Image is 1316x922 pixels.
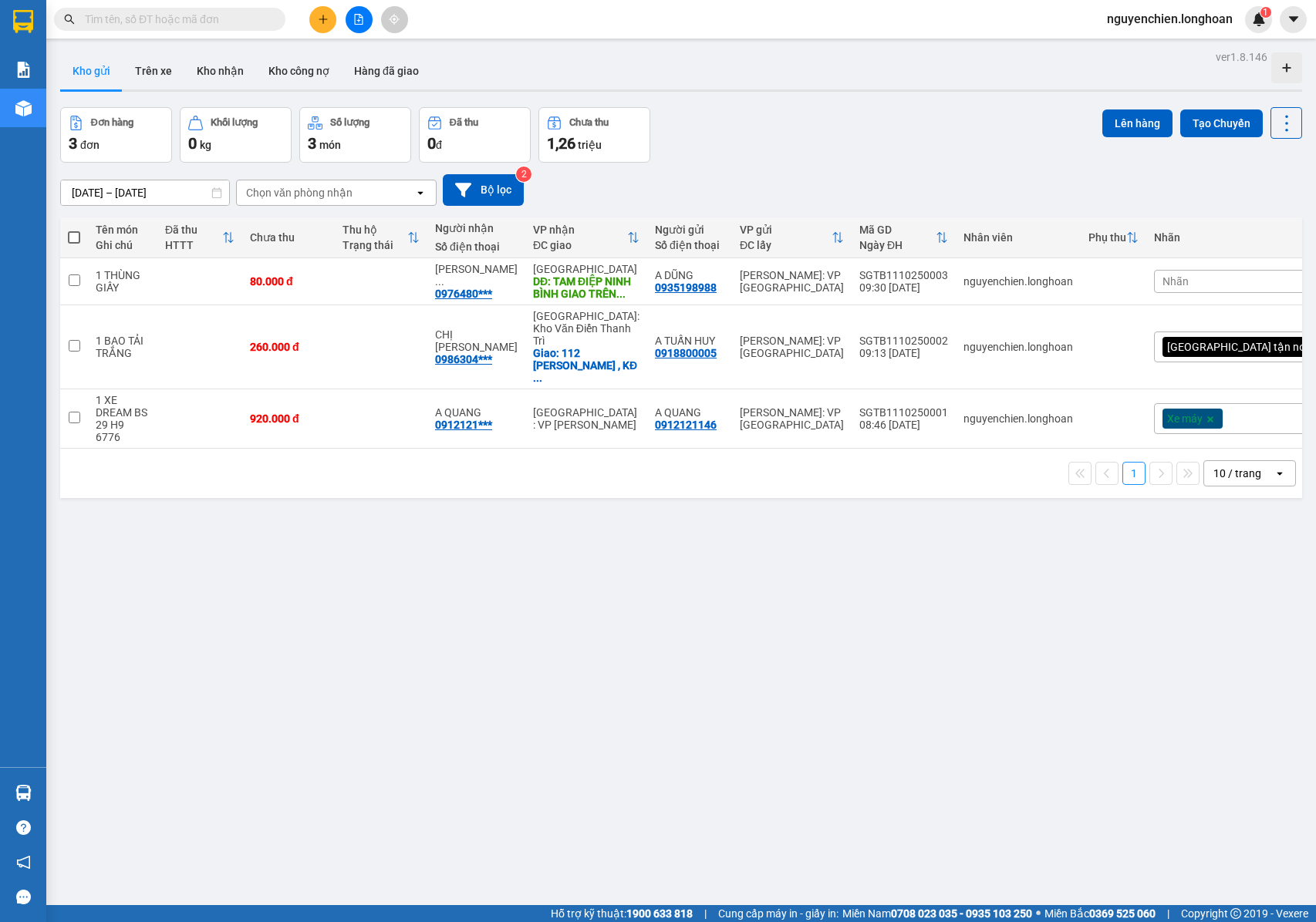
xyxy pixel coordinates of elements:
span: Nhãn [1162,275,1189,288]
span: ... [533,372,542,384]
span: 0 [188,134,197,153]
th: Toggle SortBy [525,217,647,258]
span: ... [435,275,444,288]
button: Kho công nợ [256,52,342,89]
span: ... [616,288,626,300]
span: Xe máy [1167,412,1203,426]
span: copyright [1230,908,1241,919]
div: 1 BAO TẢI TRẮNG [96,335,150,359]
span: 3 [69,134,77,153]
button: Trên xe [123,52,184,89]
div: Số lượng [330,117,369,128]
div: Ngày ĐH [859,239,936,251]
div: A QUANG [655,406,724,419]
div: VP gửi [740,224,832,236]
span: Hỗ trợ kỹ thuật: [551,905,693,922]
span: message [16,890,31,904]
div: 0918800005 [655,347,717,359]
div: SGTB1110250001 [859,406,948,419]
div: Nhân viên [963,231,1073,244]
div: Số điện thoại [435,241,518,253]
img: warehouse-icon [15,785,32,801]
span: caret-down [1287,12,1301,26]
img: icon-new-feature [1252,12,1266,26]
span: nguyenchien.longhoan [1095,9,1245,29]
button: file-add [346,6,373,33]
div: 09:13 [DATE] [859,347,948,359]
span: triệu [578,139,602,151]
button: Lên hàng [1102,109,1173,137]
div: Người gửi [655,224,724,236]
div: A QUANG [435,406,518,419]
div: [GEOGRAPHIC_DATA]: Kho Văn Điển Thanh Trì [533,310,639,347]
div: Ghi chú [96,239,150,251]
span: aim [389,14,400,25]
th: Toggle SortBy [335,217,427,258]
button: 1 [1122,462,1146,485]
div: 08:46 [DATE] [859,419,948,431]
div: Đã thu [165,224,222,236]
div: nguyenchien.longhoan [963,341,1073,353]
span: Miền Bắc [1044,905,1156,922]
div: ver 1.8.146 [1216,49,1267,66]
sup: 2 [516,167,531,182]
th: Toggle SortBy [1081,217,1146,258]
div: Tên món [96,224,150,236]
div: Trạng thái [342,239,407,251]
div: ĐC giao [533,239,627,251]
div: [GEOGRAPHIC_DATA] [533,263,639,275]
div: Đơn hàng [91,117,133,128]
img: logo-vxr [13,10,33,33]
span: 0 [427,134,436,153]
button: aim [381,6,408,33]
div: [PERSON_NAME]: VP [GEOGRAPHIC_DATA] [740,406,844,431]
div: Đã thu [450,117,478,128]
span: ⚪️ [1036,910,1041,917]
span: món [319,139,341,151]
span: 3 [308,134,316,153]
div: nguyenchien.longhoan [963,275,1073,288]
div: SGTB1110250002 [859,335,948,347]
img: warehouse-icon [15,100,32,116]
span: Miền Nam [842,905,1032,922]
button: Chưa thu1,26 triệu [538,107,650,163]
sup: 1 [1260,7,1271,18]
strong: 1900 633 818 [626,907,693,920]
span: đ [436,139,442,151]
div: Tạo kho hàng mới [1271,52,1302,83]
button: caret-down [1280,6,1307,33]
div: Mã GD [859,224,936,236]
div: 1 THÙNG GIẤY [96,269,150,294]
div: 260.000 đ [250,341,327,353]
button: Kho gửi [60,52,123,89]
div: [GEOGRAPHIC_DATA] : VP [PERSON_NAME] [533,406,639,431]
button: plus [309,6,336,33]
div: HTTT [165,239,222,251]
button: Tạo Chuyến [1180,109,1263,137]
div: 0935198988 [655,281,717,294]
div: DĐ: TAM ĐIỆP NINH BÌNH GIAO TRÊN QL1A [533,275,639,300]
button: Bộ lọc [443,174,524,206]
th: Toggle SortBy [732,217,852,258]
div: 09:30 [DATE] [859,281,948,294]
button: Số lượng3món [299,107,411,163]
span: notification [16,855,31,870]
div: Người nhận [435,222,518,234]
div: Giao: 112 TRẦN BÌNH TRỌNG , KĐT 2 , THÁI BÌNH [533,347,639,384]
div: 1 XE DREAM BS 29 H9 6776 [96,394,150,443]
button: Đã thu0đ [419,107,531,163]
input: Select a date range. [61,180,229,205]
div: Số điện thoại [655,239,724,251]
span: | [1167,905,1169,922]
svg: open [1274,467,1286,480]
div: VP nhận [533,224,627,236]
svg: open [414,187,427,199]
button: Đơn hàng3đơn [60,107,172,163]
button: Hàng đã giao [342,52,431,89]
div: 10 / trang [1213,466,1261,481]
button: Khối lượng0kg [180,107,292,163]
span: 1,26 [547,134,575,153]
span: | [704,905,707,922]
div: nguyenchien.longhoan [963,412,1073,425]
span: search [64,14,75,25]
